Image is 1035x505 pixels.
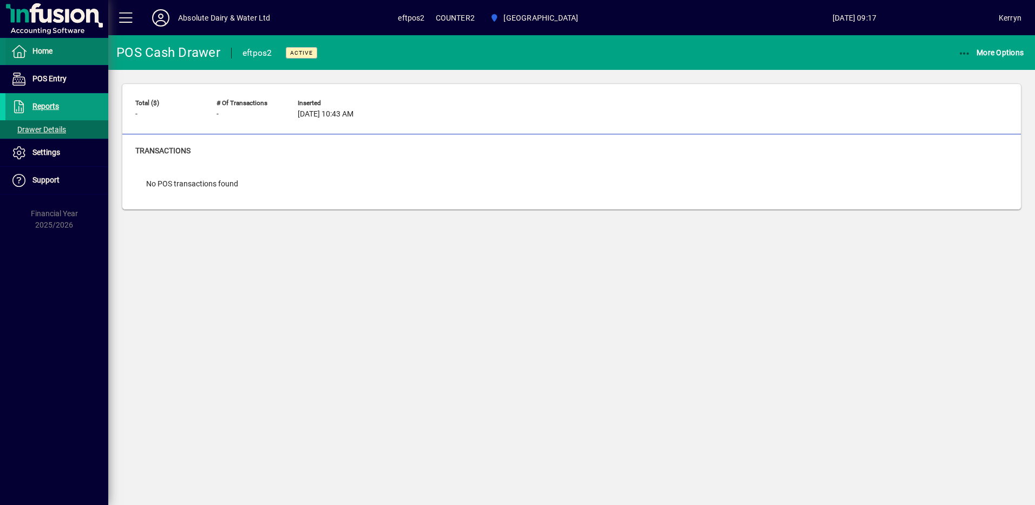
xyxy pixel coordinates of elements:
[135,110,137,119] span: -
[116,44,220,61] div: POS Cash Drawer
[217,110,219,119] span: -
[710,9,999,27] span: [DATE] 09:17
[5,120,108,139] a: Drawer Details
[999,9,1021,27] div: Kerryn
[135,167,249,200] div: No POS transactions found
[955,43,1027,62] button: More Options
[243,44,272,62] div: eftpos2
[436,9,475,27] span: COUNTER2
[178,9,271,27] div: Absolute Dairy & Water Ltd
[32,148,60,157] span: Settings
[503,9,578,27] span: [GEOGRAPHIC_DATA]
[32,74,67,83] span: POS Entry
[298,100,363,107] span: Inserted
[135,100,200,107] span: Total ($)
[135,146,191,155] span: Transactions
[486,8,582,28] span: Matata Road
[143,8,178,28] button: Profile
[958,48,1024,57] span: More Options
[398,9,424,27] span: eftpos2
[5,66,108,93] a: POS Entry
[11,125,66,134] span: Drawer Details
[32,102,59,111] span: Reports
[217,100,281,107] span: # of Transactions
[5,38,108,65] a: Home
[32,47,53,55] span: Home
[32,176,60,184] span: Support
[5,139,108,166] a: Settings
[290,49,313,56] span: Active
[5,167,108,194] a: Support
[298,110,353,119] span: [DATE] 10:43 AM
